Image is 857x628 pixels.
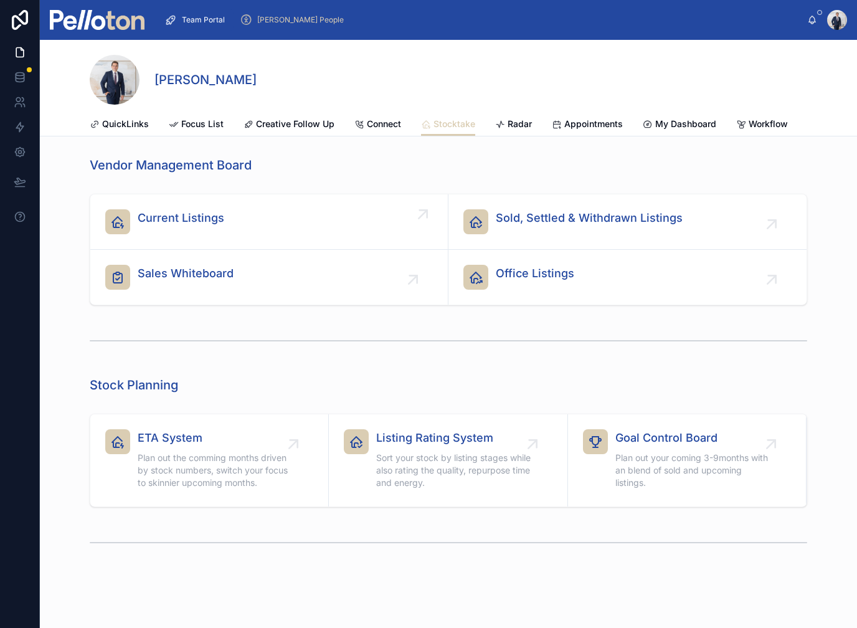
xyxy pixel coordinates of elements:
span: Sort your stock by listing stages while also rating the quality, repurpose time and energy. [376,452,532,489]
span: Sold, Settled & Withdrawn Listings [496,209,683,227]
span: Current Listings [138,209,224,227]
span: Plan out your coming 3-9months with an blend of sold and upcoming listings. [615,452,771,489]
a: QuickLinks [90,113,149,138]
span: Stocktake [433,118,475,130]
a: ETA SystemPlan out the comming months driven by stock numbers, switch your focus to skinnier upco... [90,414,329,507]
span: Listing Rating System [376,429,532,447]
span: Workflow [749,118,788,130]
a: Focus List [169,113,224,138]
span: Creative Follow Up [256,118,334,130]
h1: Vendor Management Board [90,156,252,174]
h1: [PERSON_NAME] [154,71,257,88]
a: Listing Rating SystemSort your stock by listing stages while also rating the quality, repurpose t... [329,414,567,507]
a: Radar [495,113,532,138]
span: ETA System [138,429,293,447]
span: Goal Control Board [615,429,771,447]
a: Stocktake [421,113,475,136]
span: My Dashboard [655,118,716,130]
span: Plan out the comming months driven by stock numbers, switch your focus to skinnier upcoming months. [138,452,293,489]
a: Appointments [552,113,623,138]
span: Connect [367,118,401,130]
span: Appointments [564,118,623,130]
a: Team Portal [161,9,234,31]
span: [PERSON_NAME] People [257,15,344,25]
span: Radar [508,118,532,130]
span: Sales Whiteboard [138,265,234,282]
span: Focus List [181,118,224,130]
img: App logo [50,10,144,30]
span: Office Listings [496,265,574,282]
a: My Dashboard [643,113,716,138]
div: scrollable content [154,6,807,34]
a: Connect [354,113,401,138]
a: Creative Follow Up [244,113,334,138]
span: Team Portal [182,15,225,25]
span: QuickLinks [102,118,149,130]
h1: Stock Planning [90,376,178,394]
a: Workflow [736,113,788,138]
a: Current Listings [90,194,448,250]
a: Sales Whiteboard [90,250,448,305]
a: [PERSON_NAME] People [236,9,353,31]
a: Office Listings [448,250,807,305]
a: Goal Control BoardPlan out your coming 3-9months with an blend of sold and upcoming listings. [568,414,807,507]
a: Sold, Settled & Withdrawn Listings [448,194,807,250]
